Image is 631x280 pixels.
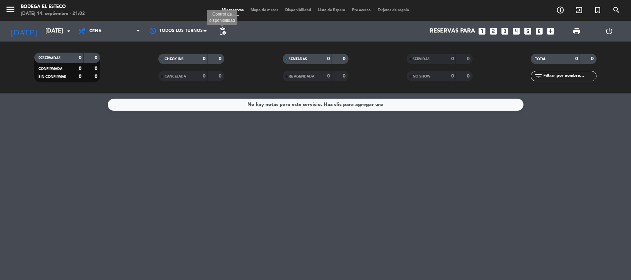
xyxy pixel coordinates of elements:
[38,67,62,71] span: CONFIRMADA
[343,56,347,61] strong: 0
[5,4,16,15] i: menu
[593,21,626,42] div: LOG OUT
[524,27,533,36] i: looks_5
[489,27,498,36] i: looks_two
[575,6,583,14] i: exit_to_app
[315,8,349,12] span: Lista de Espera
[38,56,61,60] span: RESERVADAS
[289,57,307,61] span: SENTADAS
[21,3,85,10] div: Bodega El Esteco
[467,74,471,79] strong: 0
[612,6,621,14] i: search
[349,8,374,12] span: Pre-acceso
[467,56,471,61] strong: 0
[282,8,315,12] span: Disponibilidad
[591,56,595,61] strong: 0
[5,24,42,39] i: [DATE]
[327,56,330,61] strong: 0
[478,27,487,36] i: looks_one
[534,72,543,80] i: filter_list
[605,27,614,35] i: power_settings_new
[594,6,602,14] i: turned_in_not
[38,75,66,79] span: SIN CONFIRMAR
[430,28,475,35] span: Reservas para
[64,27,73,35] i: arrow_drop_down
[572,27,581,35] span: print
[95,66,99,71] strong: 0
[89,29,102,34] span: Cena
[374,8,413,12] span: Tarjetas de regalo
[203,56,206,61] strong: 0
[165,57,184,61] span: CHECK INS
[501,27,510,36] i: looks_3
[219,56,223,61] strong: 0
[343,74,347,79] strong: 0
[79,66,81,71] strong: 0
[219,74,223,79] strong: 0
[95,55,99,60] strong: 0
[451,74,454,79] strong: 0
[207,10,237,25] div: Control de disponibilidad
[327,74,330,79] strong: 0
[247,101,384,109] div: No hay notas para este servicio. Haz clic para agregar una
[535,57,546,61] span: TOTAL
[5,4,16,17] button: menu
[543,72,596,80] input: Filtrar por nombre...
[535,27,544,36] i: looks_6
[546,27,555,36] i: add_box
[575,56,578,61] strong: 0
[451,56,454,61] strong: 0
[556,6,564,14] i: add_circle_outline
[21,10,85,17] div: [DATE] 14. septiembre - 21:02
[165,75,186,78] span: CANCELADA
[79,55,81,60] strong: 0
[203,74,206,79] strong: 0
[289,75,315,78] span: RE AGENDADA
[247,8,282,12] span: Mapa de mesas
[218,27,227,35] span: pending_actions
[95,74,99,79] strong: 0
[79,74,81,79] strong: 0
[413,75,431,78] span: NO SHOW
[512,27,521,36] i: looks_4
[413,57,430,61] span: SERVIDAS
